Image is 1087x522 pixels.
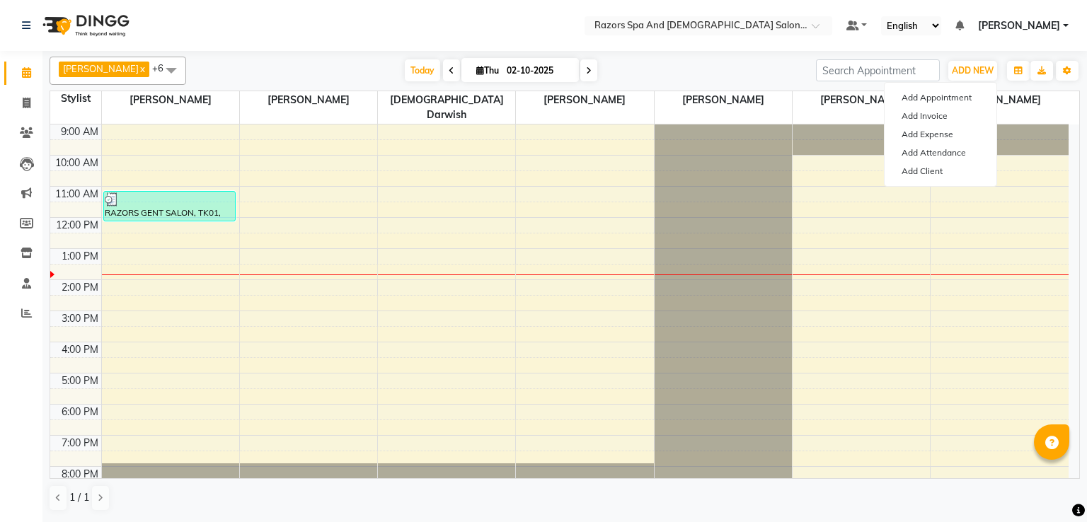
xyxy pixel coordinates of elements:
[885,162,996,180] a: Add Client
[59,467,101,482] div: 8:00 PM
[102,91,239,109] span: [PERSON_NAME]
[793,91,930,109] span: [PERSON_NAME]
[59,342,101,357] div: 4:00 PM
[152,62,174,74] span: +6
[59,373,101,388] div: 5:00 PM
[59,249,101,264] div: 1:00 PM
[36,6,133,45] img: logo
[885,144,996,162] a: Add Attendance
[69,490,89,505] span: 1 / 1
[50,91,101,106] div: Stylist
[240,91,377,109] span: [PERSON_NAME]
[655,91,792,109] span: [PERSON_NAME]
[378,91,515,124] span: [DEMOGRAPHIC_DATA] Darwish
[52,187,101,202] div: 11:00 AM
[59,311,101,326] div: 3:00 PM
[139,63,145,74] a: x
[952,65,994,76] span: ADD NEW
[63,63,139,74] span: [PERSON_NAME]
[948,61,997,81] button: ADD NEW
[52,156,101,170] div: 10:00 AM
[885,125,996,144] a: Add Expense
[516,91,653,109] span: [PERSON_NAME]
[59,436,101,451] div: 7:00 PM
[885,88,996,107] button: Add Appointment
[885,107,996,125] a: Add Invoice
[816,59,940,81] input: Search Appointment
[104,192,235,221] div: RAZORS GENT SALON, TK01, 11:10 AM-12:10 PM, MEN'S HAIRCUT + [PERSON_NAME] CRAFTING
[53,218,101,233] div: 12:00 PM
[978,18,1060,33] span: [PERSON_NAME]
[59,405,101,419] div: 6:00 PM
[59,280,101,295] div: 2:00 PM
[405,59,440,81] span: Today
[931,91,1069,109] span: [PERSON_NAME]
[58,124,101,139] div: 9:00 AM
[473,65,502,76] span: Thu
[502,60,573,81] input: 2025-10-02
[1028,465,1073,508] iframe: chat widget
